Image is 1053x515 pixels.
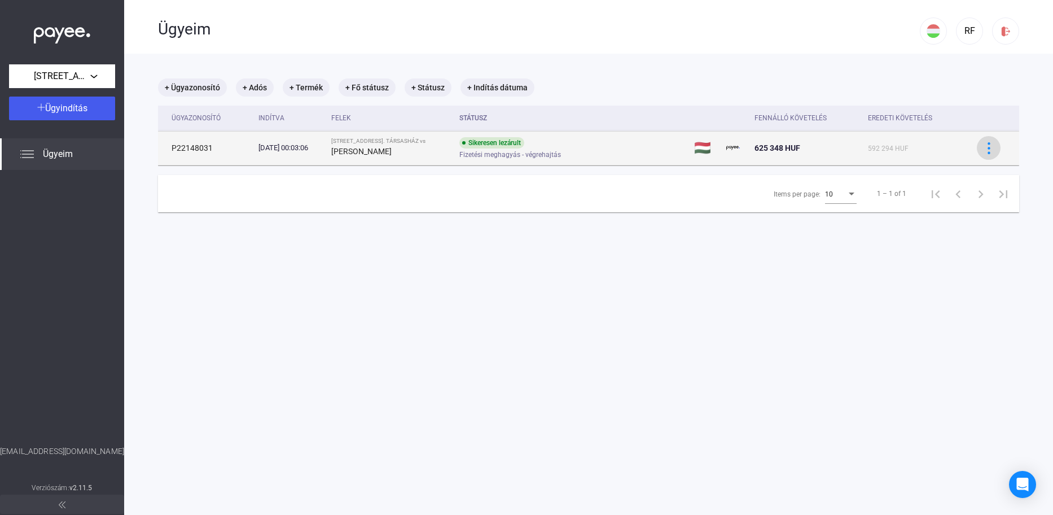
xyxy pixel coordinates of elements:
div: Open Intercom Messenger [1009,471,1036,498]
mat-chip: + Státusz [405,78,451,97]
div: Items per page: [774,187,821,201]
mat-chip: + Ügyazonosító [158,78,227,97]
button: Ügyindítás [9,97,115,120]
mat-select: Items per page: [825,187,857,200]
button: Previous page [947,182,969,205]
div: Eredeti követelés [868,111,963,125]
div: Ügyazonosító [172,111,221,125]
div: Ügyeim [158,20,920,39]
span: 592 294 HUF [868,145,909,152]
button: Next page [969,182,992,205]
div: Fennálló követelés [754,111,827,125]
div: RF [960,24,979,38]
button: logout-red [992,18,1019,45]
span: [STREET_ADDRESS]. TÁRSASHÁZ [34,69,90,83]
button: more-blue [977,136,1001,160]
button: First page [924,182,947,205]
img: arrow-double-left-grey.svg [59,501,65,508]
img: list.svg [20,147,34,161]
div: Felek [331,111,450,125]
mat-chip: + Adós [236,78,274,97]
img: more-blue [983,142,995,154]
span: Ügyeim [43,147,73,161]
img: plus-white.svg [37,103,45,111]
img: logout-red [1000,25,1012,37]
mat-chip: + Indítás dátuma [460,78,534,97]
img: payee-logo [726,141,740,155]
img: HU [927,24,940,38]
div: Indítva [258,111,284,125]
span: Fizetési meghagyás - végrehajtás [459,148,561,162]
img: white-payee-white-dot.svg [34,21,90,44]
button: RF [956,18,983,45]
div: Fennálló követelés [754,111,859,125]
div: 1 – 1 of 1 [877,187,906,200]
td: 🇭🇺 [690,131,722,165]
span: 625 348 HUF [754,143,800,152]
button: [STREET_ADDRESS]. TÁRSASHÁZ [9,64,115,88]
div: [STREET_ADDRESS]. TÁRSASHÁZ vs [331,138,450,145]
td: P22148031 [158,131,254,165]
div: Eredeti követelés [868,111,932,125]
mat-chip: + Fő státusz [339,78,396,97]
div: Ügyazonosító [172,111,249,125]
span: Ügyindítás [45,103,87,114]
strong: v2.11.5 [69,484,93,492]
button: HU [920,18,947,45]
div: Felek [331,111,351,125]
th: Státusz [455,106,690,131]
mat-chip: + Termék [283,78,330,97]
span: 10 [825,190,833,198]
button: Last page [992,182,1015,205]
div: Indítva [258,111,322,125]
strong: [PERSON_NAME] [331,147,392,156]
div: Sikeresen lezárult [459,137,524,149]
div: [DATE] 00:03:06 [258,142,322,154]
